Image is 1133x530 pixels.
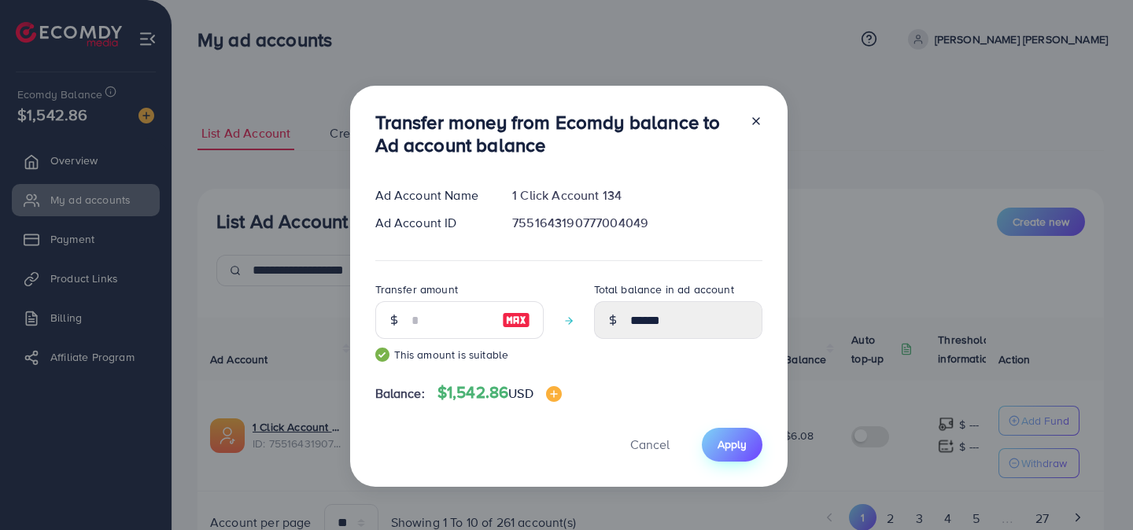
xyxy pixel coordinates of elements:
[702,428,762,462] button: Apply
[375,347,544,363] small: This amount is suitable
[375,111,737,156] h3: Transfer money from Ecomdy balance to Ad account balance
[508,385,533,402] span: USD
[375,282,458,297] label: Transfer amount
[363,186,500,204] div: Ad Account Name
[594,282,734,297] label: Total balance in ad account
[375,385,425,403] span: Balance:
[718,436,747,452] span: Apply
[611,428,689,462] button: Cancel
[375,348,389,362] img: guide
[437,383,562,403] h4: $1,542.86
[500,186,774,204] div: 1 Click Account 134
[500,214,774,232] div: 7551643190777004049
[363,214,500,232] div: Ad Account ID
[1066,459,1121,518] iframe: Chat
[502,311,530,329] img: image
[630,436,670,453] span: Cancel
[546,386,562,402] img: image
